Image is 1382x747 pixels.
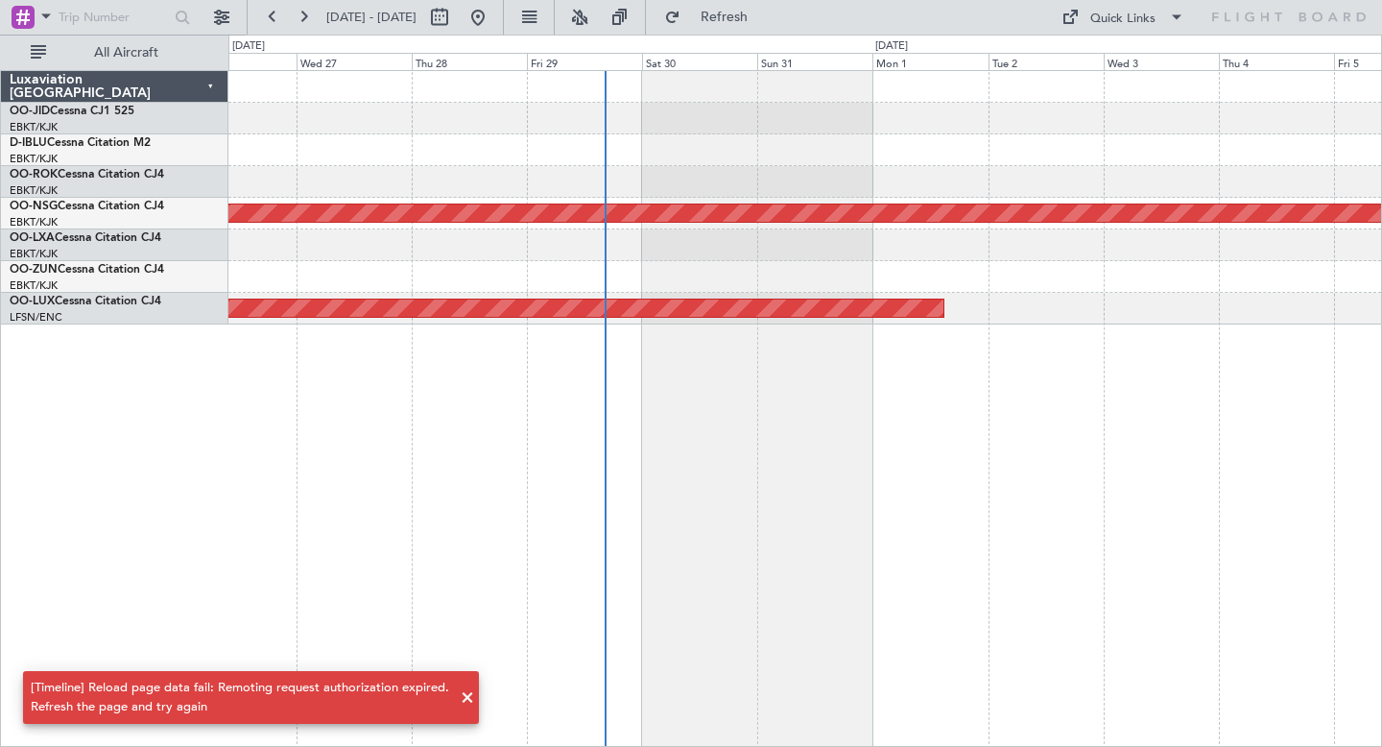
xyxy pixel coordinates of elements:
div: Mon 1 [872,53,988,70]
a: EBKT/KJK [10,278,58,293]
a: EBKT/KJK [10,120,58,134]
a: LFSN/ENC [10,310,62,325]
div: Thu 28 [412,53,527,70]
div: Fri 29 [527,53,642,70]
span: All Aircraft [50,46,203,60]
button: Quick Links [1052,2,1194,33]
a: D-IBLUCessna Citation M2 [10,137,151,149]
a: EBKT/KJK [10,152,58,166]
a: OO-NSGCessna Citation CJ4 [10,201,164,212]
a: EBKT/KJK [10,183,58,198]
a: EBKT/KJK [10,247,58,261]
span: OO-ZUN [10,264,58,276]
div: [DATE] [875,38,908,55]
div: Tue 26 [181,53,297,70]
a: OO-JIDCessna CJ1 525 [10,106,134,117]
span: OO-ROK [10,169,58,181]
a: OO-ROKCessna Citation CJ4 [10,169,164,181]
div: Wed 27 [297,53,412,70]
div: [DATE] [232,38,265,55]
button: All Aircraft [21,37,208,68]
span: OO-NSG [10,201,58,212]
div: Tue 2 [989,53,1104,70]
div: Thu 4 [1219,53,1334,70]
div: Quick Links [1090,10,1156,29]
input: Trip Number [59,3,169,32]
span: Refresh [684,11,765,24]
span: D-IBLU [10,137,47,149]
div: Sat 30 [642,53,757,70]
a: OO-ZUNCessna Citation CJ4 [10,264,164,276]
span: OO-LUX [10,296,55,307]
span: [DATE] - [DATE] [326,9,417,26]
div: Wed 3 [1104,53,1219,70]
span: OO-JID [10,106,50,117]
a: OO-LXACessna Citation CJ4 [10,232,161,244]
div: Sun 31 [757,53,872,70]
a: OO-LUXCessna Citation CJ4 [10,296,161,307]
a: EBKT/KJK [10,215,58,229]
span: OO-LXA [10,232,55,244]
div: [Timeline] Reload page data fail: Remoting request authorization expired. Refresh the page and tr... [31,679,450,716]
button: Refresh [655,2,771,33]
